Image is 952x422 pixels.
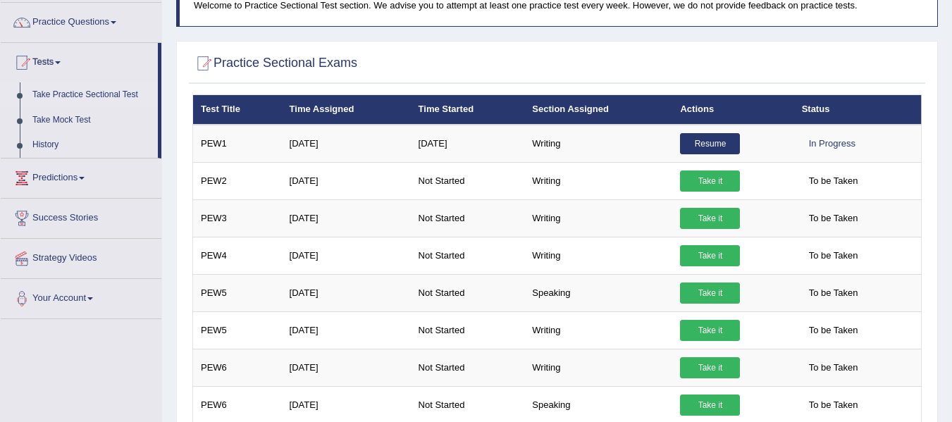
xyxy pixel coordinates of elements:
a: Your Account [1,279,161,314]
a: Take it [680,320,740,341]
th: Status [794,95,922,125]
td: Writing [524,199,672,237]
a: Predictions [1,159,161,194]
td: [DATE] [282,125,411,163]
a: Take it [680,283,740,304]
a: Tests [1,43,158,78]
a: Take it [680,208,740,229]
a: Take Practice Sectional Test [26,82,158,108]
td: Writing [524,125,672,163]
a: Strategy Videos [1,239,161,274]
th: Section Assigned [524,95,672,125]
span: To be Taken [802,357,865,378]
td: Writing [524,311,672,349]
td: PEW5 [193,274,282,311]
td: Not Started [411,237,525,274]
a: Practice Questions [1,3,161,38]
span: To be Taken [802,208,865,229]
td: Not Started [411,199,525,237]
td: PEW5 [193,311,282,349]
td: [DATE] [282,274,411,311]
a: Resume [680,133,740,154]
span: To be Taken [802,320,865,341]
td: Writing [524,237,672,274]
h2: Practice Sectional Exams [192,53,357,74]
td: Writing [524,349,672,386]
td: Writing [524,162,672,199]
td: PEW2 [193,162,282,199]
span: To be Taken [802,283,865,304]
td: [DATE] [282,162,411,199]
td: Not Started [411,274,525,311]
td: [DATE] [282,199,411,237]
a: Take it [680,245,740,266]
th: Actions [672,95,793,125]
td: Not Started [411,311,525,349]
div: In Progress [802,133,863,154]
td: Not Started [411,162,525,199]
a: Success Stories [1,199,161,234]
th: Time Started [411,95,525,125]
th: Time Assigned [282,95,411,125]
td: PEW6 [193,349,282,386]
th: Test Title [193,95,282,125]
td: Not Started [411,349,525,386]
td: [DATE] [282,237,411,274]
td: PEW4 [193,237,282,274]
td: [DATE] [411,125,525,163]
a: History [26,132,158,158]
td: [DATE] [282,349,411,386]
td: PEW3 [193,199,282,237]
a: Take it [680,357,740,378]
td: PEW1 [193,125,282,163]
span: To be Taken [802,245,865,266]
a: Take it [680,395,740,416]
td: Speaking [524,274,672,311]
a: Take it [680,170,740,192]
a: Take Mock Test [26,108,158,133]
td: [DATE] [282,311,411,349]
span: To be Taken [802,170,865,192]
span: To be Taken [802,395,865,416]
